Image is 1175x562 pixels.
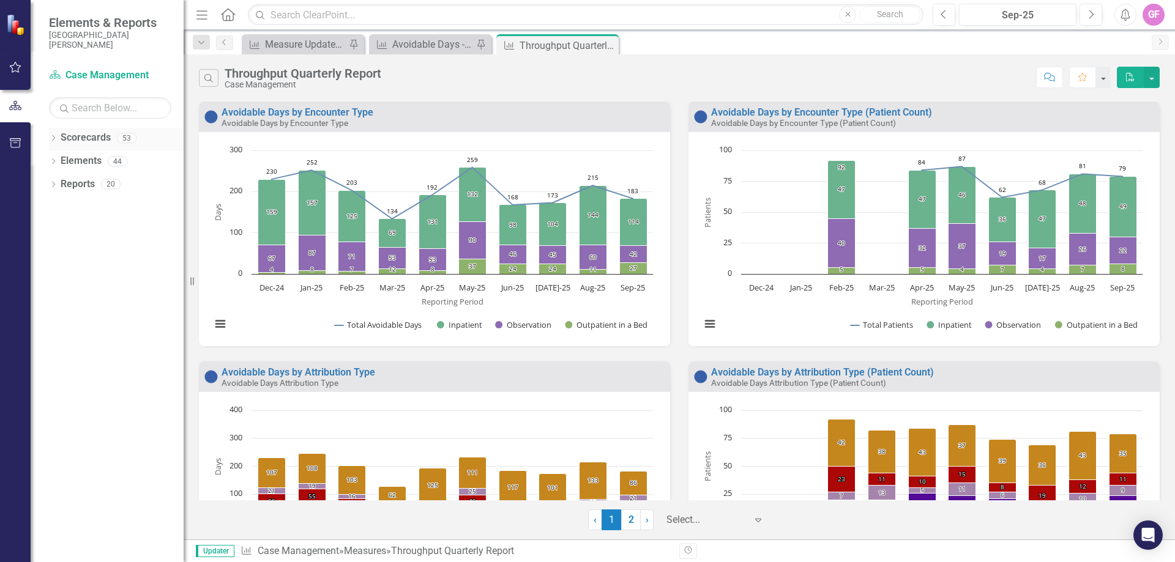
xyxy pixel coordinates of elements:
text: Patients [702,197,713,227]
button: Show Total Patients [851,319,912,330]
span: Search [877,9,903,19]
text: 62 [999,185,1006,194]
text: 45 [549,250,556,259]
path: Apr-25, 8. Outpatient in a Bed. [419,270,447,274]
text: 75 [723,175,732,186]
text: 79 [1119,164,1126,172]
text: 43 [1079,451,1086,459]
path: Feb-25, 5. Outpatient in a Bed. [828,267,856,274]
text: 71 [348,252,356,261]
path: Mar-25, 69. Inpatient. [379,218,406,247]
path: Aug-25, 144. Inpatient. [580,185,607,245]
path: Dec-24, 67. Observation. [258,245,286,272]
div: Case Management [225,80,381,89]
text: Reporting Period [422,296,483,307]
text: 43 [919,448,926,456]
text: 108 [307,464,318,472]
text: 50 [723,205,732,216]
text: 8 [310,265,314,273]
path: Sep-25, 8. Outpatient in a Bed. [1110,264,1137,274]
text: 36 [1039,460,1046,469]
text: 252 [307,158,318,166]
text: 49 [1119,202,1127,210]
text: 38 [878,447,886,456]
text: 32 [919,243,926,252]
path: May-25, 90. Observation. [459,221,487,259]
path: Aug-25, 26. Observation. [1069,233,1097,265]
text: 157 [307,198,318,207]
text: Mar-25 [379,282,405,293]
div: 20 [101,179,121,190]
button: View chart menu, Chart [212,316,229,333]
text: 75 [723,432,732,443]
button: View chart menu, Chart [701,316,718,333]
path: Dec-24, 107. External Avoidable Days. [258,457,286,487]
text: Outpatient in a Bed [576,319,647,330]
img: No Information [693,369,708,384]
text: 117 [507,483,518,491]
text: 230 [266,167,277,176]
text: 104 [547,220,558,228]
path: Jul-25, 101. External Avoidable Days. [539,473,567,502]
text: 24 [509,264,517,273]
text: 8 [1121,264,1125,273]
text: Feb-25 [829,282,854,293]
path: Jul-25, 24. Outpatient in a Bed. [539,264,567,274]
path: May-25, 11. Hospital - Patient Count. [949,483,976,495]
text: 7 [1001,265,1004,273]
text: 24 [549,264,556,273]
path: May-25, 46. Inpatient. [949,166,976,223]
text: 125 [427,481,438,489]
path: Aug-25, 11. Outpatient in a Bed. [580,269,607,274]
text: Aug-25 [1070,282,1095,293]
g: Observation, series 3 of 4. Bar series with 10 bars. [761,218,1137,268]
text: 107 [266,468,277,476]
path: Mar-25, 53. Observation. [379,247,406,268]
text: 8 [1001,483,1004,491]
text: 23 [838,475,845,483]
path: Mar-25, 13. Hospital - Patient Count. [868,485,896,500]
path: Sep-25, 49. Inpatient. [1110,176,1137,237]
text: 37 [958,242,966,250]
path: Jan-25, 87. Observation. [299,235,326,270]
text: 100 [719,144,732,155]
path: Jun-25, 46. Observation. [499,245,527,264]
text: 87 [308,248,316,257]
path: May-25, 132. Inpatient. [459,167,487,221]
button: Show Outpatient in a Bed [1055,319,1138,330]
path: Jul-25, 104. Inpatient. [539,202,567,245]
text: 60 [589,253,597,261]
text: Days [212,204,223,221]
path: Apr-25, 47. Inpatient. [909,170,936,228]
text: Days [212,457,223,475]
text: 47 [1039,214,1046,223]
g: Hospital Avoidable Days, bar series 2 of 4 with 10 bars. [258,483,647,508]
text: 22 [1119,246,1127,254]
text: 259 [467,155,478,164]
text: 203 [346,178,357,187]
path: Jul-25, 47. Inpatient. [1029,190,1056,248]
div: 44 [108,156,127,166]
text: 0 [238,267,242,278]
div: GF [1143,4,1165,26]
button: Show Observation [985,319,1041,330]
path: Jun-25, 7. Outpatient in a Bed. [989,265,1016,274]
path: Jul-25, 17. Observation. [1029,248,1056,268]
text: 47 [838,185,845,193]
path: Apr-25, 131. Inpatient. [419,194,447,248]
span: › [646,514,649,525]
path: Sep-25, 114. Inpatient. [620,198,647,245]
text: 36 [999,215,1006,223]
svg: Interactive chart [205,144,659,343]
text: 9 [1121,486,1125,494]
text: 25 [723,237,732,248]
a: Avoidable Days by Encounter Type (Patient Count) [711,106,932,118]
path: Jul-25, 36. External - Patient Count. [1029,445,1056,485]
a: Measure Update Report [245,37,346,52]
text: Aug-25 [580,282,605,293]
text: 4 [270,265,274,273]
path: Mar-25, 11. Payor - Patient Count. [868,473,896,485]
path: Apr-25, 32. Observation. [909,228,936,267]
path: Dec-24, 21. Hospital Avoidable Days. [258,487,286,494]
small: Avoidable Days Attribution Type (Patient Count) [711,378,886,388]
